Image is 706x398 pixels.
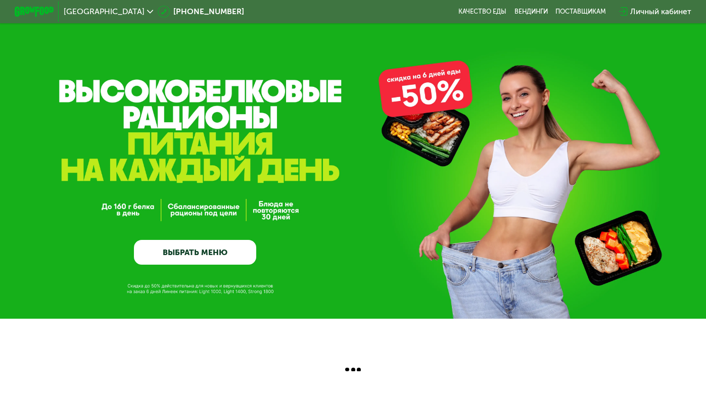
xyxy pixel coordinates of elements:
[514,8,548,16] a: Вендинги
[134,240,256,265] a: ВЫБРАТЬ МЕНЮ
[458,8,506,16] a: Качество еды
[630,6,691,17] div: Личный кабинет
[158,6,244,17] a: [PHONE_NUMBER]
[555,8,606,16] div: поставщикам
[64,8,145,16] span: [GEOGRAPHIC_DATA]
